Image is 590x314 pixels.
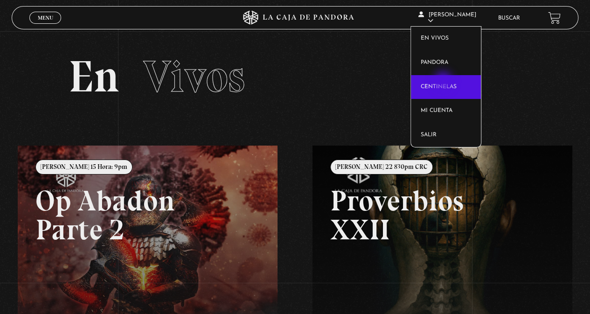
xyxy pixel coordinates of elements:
[38,15,53,21] span: Menu
[69,55,522,99] h2: En
[411,75,481,99] a: Centinelas
[143,50,245,103] span: Vivos
[548,12,561,24] a: View your shopping cart
[35,23,56,29] span: Cerrar
[498,15,520,21] a: Buscar
[411,27,481,51] a: En vivos
[418,12,476,24] span: [PERSON_NAME]
[411,99,481,123] a: Mi cuenta
[411,51,481,75] a: Pandora
[411,123,481,147] a: Salir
